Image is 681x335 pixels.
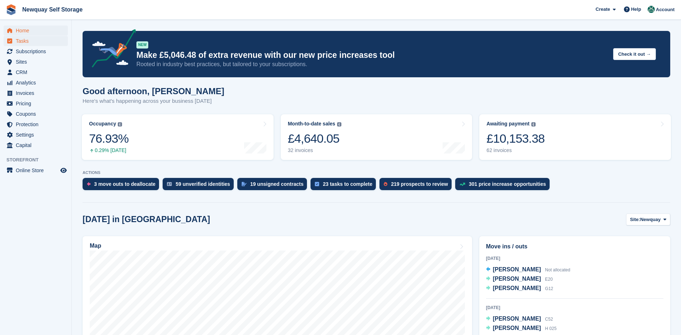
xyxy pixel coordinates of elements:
a: [PERSON_NAME] H 025 [486,324,557,333]
h2: Map [90,243,101,249]
img: task-75834270c22a3079a89374b754ae025e5fb1db73e45f91037f5363f120a921f8.svg [315,182,319,186]
span: C52 [545,317,553,322]
a: Occupancy 76.93% 0.29% [DATE] [82,114,274,160]
div: 76.93% [89,131,129,146]
span: Coupons [16,109,59,119]
a: menu [4,67,68,77]
span: Site: [630,216,640,223]
span: Invoices [16,88,59,98]
p: Here's what's happening across your business [DATE] [83,97,224,105]
span: Sites [16,57,59,67]
img: prospect-51fa495bee0391a8d652442698ab0144808aea92771e9ea1ae160a38d050c398.svg [384,182,387,186]
a: menu [4,46,68,56]
a: 23 tasks to complete [311,178,379,194]
img: stora-icon-8386f47178a22dfd0bd8f6a31ec36ba5ce8667c1dd55bd0f319d3a0aa187defe.svg [6,4,17,15]
div: £4,640.05 [288,131,341,146]
span: Account [656,6,675,13]
a: 19 unsigned contracts [237,178,311,194]
span: Settings [16,130,59,140]
img: move_outs_to_deallocate_icon-f764333ba52eb49d3ac5e1228854f67142a1ed5810a6f6cc68b1a99e826820c5.svg [87,182,90,186]
a: menu [4,36,68,46]
a: [PERSON_NAME] Not allocated [486,265,570,275]
span: Capital [16,140,59,150]
span: Subscriptions [16,46,59,56]
p: Rooted in industry best practices, but tailored to your subscriptions. [136,60,607,68]
span: Create [596,6,610,13]
a: [PERSON_NAME] E20 [486,275,553,284]
span: Home [16,26,59,36]
div: NEW [136,41,148,49]
span: [PERSON_NAME] [493,285,541,291]
div: 23 tasks to complete [323,181,372,187]
div: [DATE] [486,304,663,311]
div: £10,153.38 [486,131,545,146]
a: menu [4,78,68,88]
img: price_increase_opportunities-93ffe204e8149a01c8c9dc8f82e8f89637d9d84a8eef4429ea346261dce0b2c0.svg [460,183,465,186]
span: Not allocated [545,267,570,272]
a: menu [4,98,68,109]
div: Month-to-date sales [288,121,335,127]
a: 59 unverified identities [163,178,237,194]
a: Month-to-date sales £4,640.05 32 invoices [281,114,472,160]
span: Analytics [16,78,59,88]
div: Awaiting payment [486,121,530,127]
div: 59 unverified identities [176,181,230,187]
span: [PERSON_NAME] [493,316,541,322]
div: 62 invoices [486,147,545,153]
a: Preview store [59,166,68,175]
a: menu [4,109,68,119]
span: Online Store [16,165,59,175]
div: 301 price increase opportunities [469,181,546,187]
img: JON [648,6,655,13]
span: Newquay [640,216,661,223]
img: icon-info-grey-7440780725fd019a000dd9b08b2336e03edf1995a4989e88bcd33f0948082b44.svg [337,122,341,127]
a: [PERSON_NAME] G12 [486,284,553,293]
span: Help [631,6,641,13]
h2: [DATE] in [GEOGRAPHIC_DATA] [83,215,210,224]
span: [PERSON_NAME] [493,266,541,272]
a: menu [4,57,68,67]
span: Tasks [16,36,59,46]
span: Pricing [16,98,59,109]
h1: Good afternoon, [PERSON_NAME] [83,86,224,96]
span: E20 [545,277,552,282]
a: menu [4,140,68,150]
p: Make £5,046.48 of extra revenue with our new price increases tool [136,50,607,60]
span: G12 [545,286,553,291]
h2: Move ins / outs [486,242,663,251]
div: 0.29% [DATE] [89,147,129,153]
a: Awaiting payment £10,153.38 62 invoices [479,114,671,160]
span: H 025 [545,326,556,331]
span: Storefront [6,156,71,164]
div: 32 invoices [288,147,341,153]
img: icon-info-grey-7440780725fd019a000dd9b08b2336e03edf1995a4989e88bcd33f0948082b44.svg [531,122,536,127]
div: [DATE] [486,255,663,262]
p: ACTIONS [83,170,670,175]
a: 301 price increase opportunities [455,178,553,194]
a: menu [4,165,68,175]
div: 219 prospects to review [391,181,448,187]
a: menu [4,88,68,98]
span: CRM [16,67,59,77]
button: Site: Newquay [626,214,670,225]
span: Protection [16,119,59,129]
span: [PERSON_NAME] [493,325,541,331]
img: contract_signature_icon-13c848040528278c33f63329250d36e43548de30e8caae1d1a13099fd9432cc5.svg [242,182,247,186]
a: menu [4,119,68,129]
img: icon-info-grey-7440780725fd019a000dd9b08b2336e03edf1995a4989e88bcd33f0948082b44.svg [118,122,122,127]
div: 19 unsigned contracts [250,181,304,187]
img: verify_identity-adf6edd0f0f0b5bbfe63781bf79b02c33cf7c696d77639b501bdc392416b5a36.svg [167,182,172,186]
span: [PERSON_NAME] [493,276,541,282]
div: Occupancy [89,121,116,127]
a: Newquay Self Storage [19,4,85,15]
a: [PERSON_NAME] C52 [486,315,553,324]
div: 3 move outs to deallocate [94,181,155,187]
a: menu [4,130,68,140]
button: Check it out → [613,48,656,60]
a: menu [4,26,68,36]
img: price-adjustments-announcement-icon-8257ccfd72463d97f412b2fc003d46551f7dbcb40ab6d574587a9cd5c0d94... [86,29,136,70]
a: 219 prospects to review [379,178,455,194]
a: 3 move outs to deallocate [83,178,163,194]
